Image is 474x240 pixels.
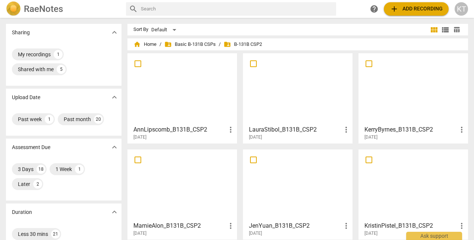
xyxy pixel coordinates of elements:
input: Search [141,3,333,15]
span: more_vert [342,221,351,230]
p: Assessment Due [12,143,50,151]
span: Basic B-131B CSPs [164,41,216,48]
button: Show more [109,206,120,218]
span: [DATE] [133,230,146,237]
div: Past month [64,116,91,123]
div: 18 [37,165,45,174]
div: 1 [75,165,84,174]
span: more_vert [342,125,351,134]
button: Show more [109,92,120,103]
div: 1 Week [56,165,72,173]
span: more_vert [226,125,235,134]
span: table_chart [453,26,460,33]
div: 2 [33,180,42,189]
h3: MarnieAlon_B131B_CSP2 [133,221,226,230]
a: MarnieAlon_B131B_CSP2[DATE] [130,152,234,236]
div: 3 Days [18,165,34,173]
span: search [129,4,138,13]
span: [DATE] [364,134,377,140]
div: Less 30 mins [18,230,48,238]
span: more_vert [457,125,466,134]
a: LauraStibol_B131B_CSP2[DATE] [246,56,350,140]
a: KerryByrnes_B131B_CSP2[DATE] [361,56,465,140]
span: / [219,42,221,47]
img: Logo [6,1,21,16]
button: Upload [384,2,449,16]
button: List view [440,24,451,35]
span: folder_shared [164,41,172,48]
button: Tile view [429,24,440,35]
div: 20 [94,115,103,124]
button: Show more [109,142,120,153]
h3: KristinPistel_B131B_CSP2 [364,221,457,230]
span: view_list [441,25,450,34]
button: KT [455,2,468,16]
span: home [133,41,141,48]
h2: RaeNotes [24,4,63,14]
p: Duration [12,208,32,216]
span: more_vert [226,221,235,230]
span: view_module [430,25,439,34]
span: more_vert [457,221,466,230]
span: expand_more [110,143,119,152]
span: [DATE] [133,134,146,140]
span: expand_more [110,28,119,37]
h3: JenYuan_B131B_CSP2 [249,221,342,230]
a: Help [367,2,381,16]
span: add [390,4,399,13]
span: folder_shared [224,41,231,48]
a: AnnLipscomb_B131B_CSP2[DATE] [130,56,234,140]
span: expand_more [110,93,119,102]
p: Upload Date [12,94,40,101]
span: B-131B CSP2 [224,41,262,48]
div: Sort By [133,27,148,32]
div: 1 [54,50,63,59]
div: My recordings [18,51,51,58]
button: Table view [451,24,462,35]
span: help [370,4,379,13]
div: 1 [45,115,54,124]
span: Add recording [390,4,443,13]
span: / [159,42,161,47]
span: [DATE] [364,230,377,237]
span: [DATE] [249,134,262,140]
a: KristinPistel_B131B_CSP2[DATE] [361,152,465,236]
div: Shared with me [18,66,54,73]
h3: LauraStibol_B131B_CSP2 [249,125,342,134]
h3: AnnLipscomb_B131B_CSP2 [133,125,226,134]
div: Ask support [406,232,462,240]
a: JenYuan_B131B_CSP2[DATE] [246,152,350,236]
button: Show more [109,27,120,38]
div: Later [18,180,30,188]
h3: KerryByrnes_B131B_CSP2 [364,125,457,134]
a: LogoRaeNotes [6,1,120,16]
div: 21 [51,230,60,239]
span: expand_more [110,208,119,217]
div: 5 [57,65,66,74]
span: [DATE] [249,230,262,237]
span: Home [133,41,157,48]
div: Past week [18,116,42,123]
p: Sharing [12,29,30,37]
div: Default [151,24,179,36]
